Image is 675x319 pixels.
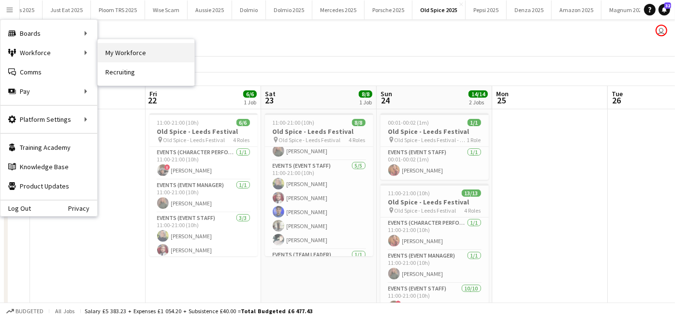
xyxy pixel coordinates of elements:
app-card-role: Events (Character Performer)1/111:00-21:00 (10h)![PERSON_NAME] [149,147,258,180]
a: Log Out [0,204,31,212]
app-job-card: 11:00-21:00 (10h)6/6Old Spice - Leeds Festival Old Spice - Leeds Festival4 RolesEvents (Character... [149,113,258,256]
app-card-role: Events (Event Staff)3/311:00-21:00 (10h)[PERSON_NAME][PERSON_NAME] [149,213,258,274]
button: Aussie 2025 [188,0,232,19]
span: 24 [379,95,392,106]
a: Privacy [68,204,97,212]
span: 22 [148,95,157,106]
span: 11:00-21:00 (10h) [273,119,315,126]
div: Workforce [0,43,97,62]
span: Mon [496,89,509,98]
div: Salary £5 383.23 + Expenses £1 054.20 + Subsistence £40.00 = [85,307,312,315]
span: Old Spice - Leeds Festival [395,207,456,214]
button: Ploom TRS 2025 [91,0,145,19]
a: Recruiting [98,62,194,82]
span: Budgeted [15,308,44,315]
span: ! [396,301,401,306]
span: 4 Roles [234,136,250,144]
button: Mercedes 2025 [312,0,365,19]
span: 4 Roles [349,136,366,144]
span: 13/13 [462,189,481,197]
span: 14/14 [469,90,488,98]
button: Pepsi 2025 [466,0,507,19]
span: 1/1 [468,119,481,126]
span: Fri [149,89,157,98]
app-card-role: Events (Event Staff)1/100:01-00:02 (1m)[PERSON_NAME] [381,147,489,180]
button: Amazon 2025 [552,0,602,19]
span: ! [164,164,170,170]
a: My Workforce [98,43,194,62]
span: Old Spice - Leeds Festival [163,136,225,144]
span: 00:01-00:02 (1m) [388,119,429,126]
span: Sun [381,89,392,98]
a: Knowledge Base [0,157,97,176]
button: Porsche 2025 [365,0,412,19]
span: Total Budgeted £6 477.43 [241,307,312,315]
span: 11:00-21:00 (10h) [388,189,430,197]
span: Old Spice - Leeds Festival [279,136,341,144]
a: Comms [0,62,97,82]
app-card-role: Events (Event Manager)1/111:00-21:00 (10h)[PERSON_NAME] [381,250,489,283]
app-card-role: Events (Team Leader)1/1 [265,249,373,282]
app-card-role: Events (Character Performer)1/111:00-21:00 (10h)[PERSON_NAME] [381,217,489,250]
app-card-role: Events (Event Manager)1/111:00-21:00 (10h)[PERSON_NAME] [149,180,258,213]
div: Platform Settings [0,110,97,129]
span: Sat [265,89,276,98]
button: Wise Scam [145,0,188,19]
span: All jobs [53,307,76,315]
app-job-card: 11:00-21:00 (10h)8/8Old Spice - Leeds Festival Old Spice - Leeds Festival4 Roles![PERSON_NAME]Eve... [265,113,373,256]
button: Dolmio [232,0,266,19]
button: Budgeted [5,306,45,317]
div: Pay [0,82,97,101]
span: 32 [664,2,671,9]
app-user-avatar: Laura Smallwood [656,25,667,36]
span: 6/6 [243,90,257,98]
h3: Old Spice - Leeds Festival [381,127,489,136]
button: Denza 2025 [507,0,552,19]
span: Tue [612,89,623,98]
button: Just Eat 2025 [43,0,91,19]
span: 6/6 [236,119,250,126]
button: Dolmio 2025 [266,0,312,19]
div: 1 Job [244,99,256,106]
span: 25 [495,95,509,106]
span: Old Spice - Leeds Festival - Additional Approved Expense [395,136,467,144]
span: 4 Roles [465,207,481,214]
span: 8/8 [359,90,372,98]
a: Training Academy [0,138,97,157]
span: 26 [610,95,623,106]
button: Old Spice 2025 [412,0,466,19]
a: 32 [659,4,670,15]
span: 23 [264,95,276,106]
div: 2 Jobs [469,99,487,106]
span: 1 Role [467,136,481,144]
app-job-card: 00:01-00:02 (1m)1/1Old Spice - Leeds Festival Old Spice - Leeds Festival - Additional Approved Ex... [381,113,489,180]
span: 11:00-21:00 (10h) [157,119,199,126]
h3: Old Spice - Leeds Festival [265,127,373,136]
button: Magnum 2025 [602,0,653,19]
span: 8/8 [352,119,366,126]
h3: Old Spice - Leeds Festival [381,198,489,206]
h3: Old Spice - Leeds Festival [149,127,258,136]
div: 1 Job [359,99,372,106]
div: Boards [0,24,97,43]
a: Product Updates [0,176,97,196]
app-card-role: Events (Event Staff)5/511:00-21:00 (10h)[PERSON_NAME][PERSON_NAME][PERSON_NAME][PERSON_NAME][PERS... [265,160,373,249]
